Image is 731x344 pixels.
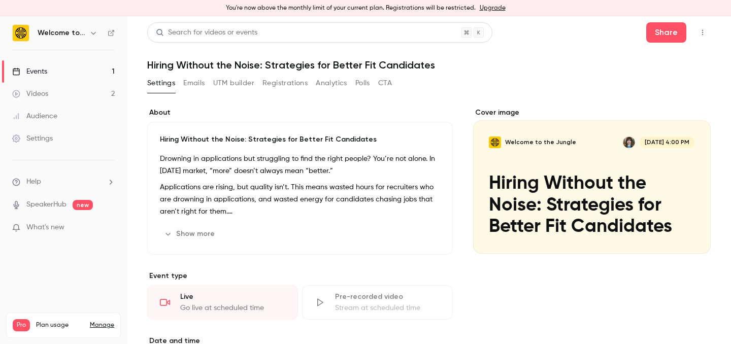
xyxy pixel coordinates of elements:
[103,223,115,232] iframe: Noticeable Trigger
[160,226,221,242] button: Show more
[156,27,257,38] div: Search for videos or events
[12,89,48,99] div: Videos
[90,321,114,329] a: Manage
[335,292,440,302] div: Pre-recorded video
[26,222,64,233] span: What's new
[26,177,41,187] span: Help
[183,75,205,91] button: Emails
[147,285,298,320] div: LiveGo live at scheduled time
[480,4,506,12] a: Upgrade
[73,200,93,210] span: new
[13,319,30,331] span: Pro
[147,75,175,91] button: Settings
[646,22,686,43] button: Share
[26,199,67,210] a: SpeakerHub
[147,108,453,118] label: About
[473,108,711,254] section: Cover image
[38,28,85,38] h6: Welcome to the Jungle
[335,303,440,313] div: Stream at scheduled time
[160,181,440,218] p: Applications are rising, but quality isn’t. This means wasted hours for recruiters who are drowni...
[12,111,57,121] div: Audience
[473,108,711,118] label: Cover image
[213,75,254,91] button: UTM builder
[12,177,115,187] li: help-dropdown-opener
[160,134,440,145] p: Hiring Without the Noise: Strategies for Better Fit Candidates
[355,75,370,91] button: Polls
[316,75,347,91] button: Analytics
[262,75,308,91] button: Registrations
[180,292,285,302] div: Live
[180,303,285,313] div: Go live at scheduled time
[147,59,711,71] h1: Hiring Without the Noise: Strategies for Better Fit Candidates
[36,321,84,329] span: Plan usage
[378,75,392,91] button: CTA
[12,66,47,77] div: Events
[12,133,53,144] div: Settings
[160,153,440,177] p: Drowning in applications but struggling to find the right people? You’re not alone. In [DATE] mar...
[13,25,29,41] img: Welcome to the Jungle
[147,271,453,281] p: Event type
[302,285,453,320] div: Pre-recorded videoStream at scheduled time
